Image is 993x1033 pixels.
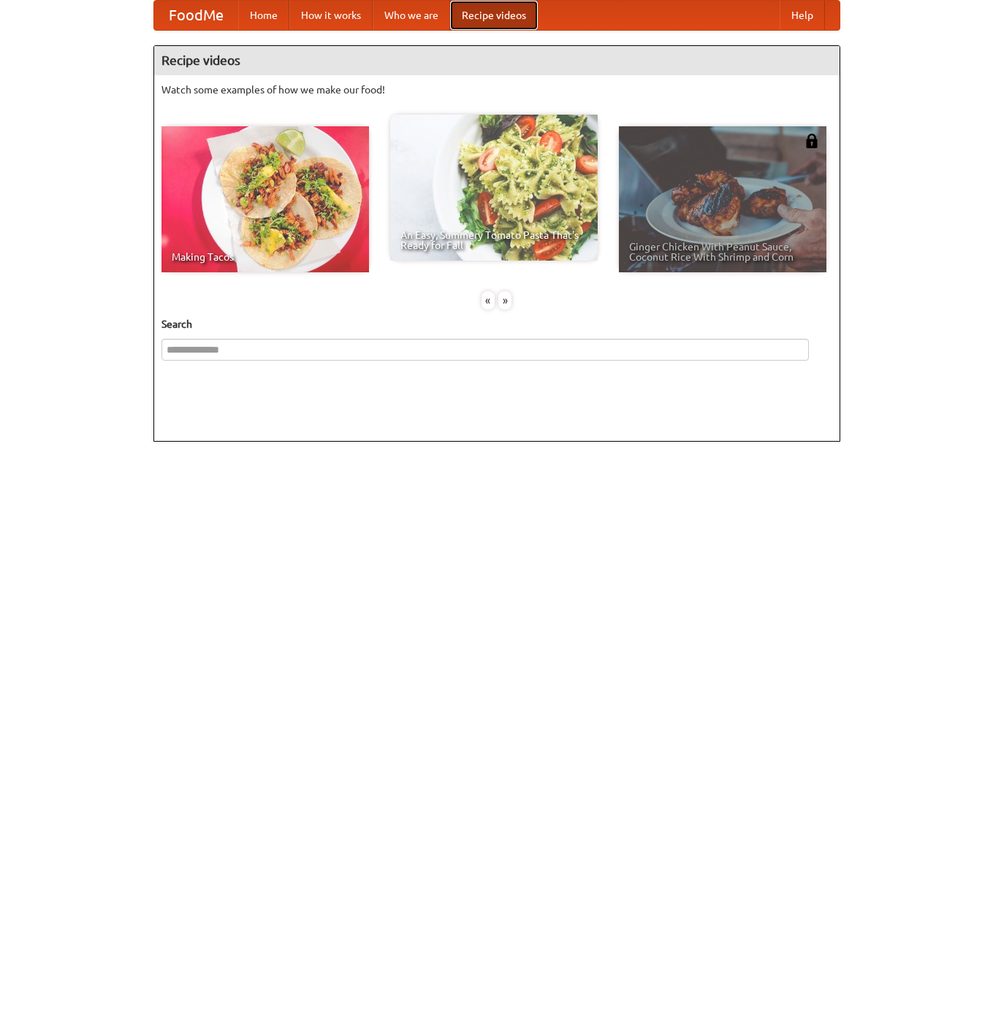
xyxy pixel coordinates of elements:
a: FoodMe [154,1,238,30]
a: An Easy, Summery Tomato Pasta That's Ready for Fall [390,115,598,261]
a: Help [780,1,825,30]
div: « [482,291,495,310]
a: Making Tacos [161,126,369,272]
h5: Search [161,317,832,331]
h4: Recipe videos [154,46,840,75]
a: Who we are [373,1,450,30]
img: 483408.png [804,134,819,148]
span: An Easy, Summery Tomato Pasta That's Ready for Fall [400,230,587,250]
a: How it works [289,1,373,30]
a: Recipe videos [450,1,538,30]
span: Making Tacos [172,252,359,262]
div: » [498,291,511,310]
a: Home [238,1,289,30]
p: Watch some examples of how we make our food! [161,82,832,97]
